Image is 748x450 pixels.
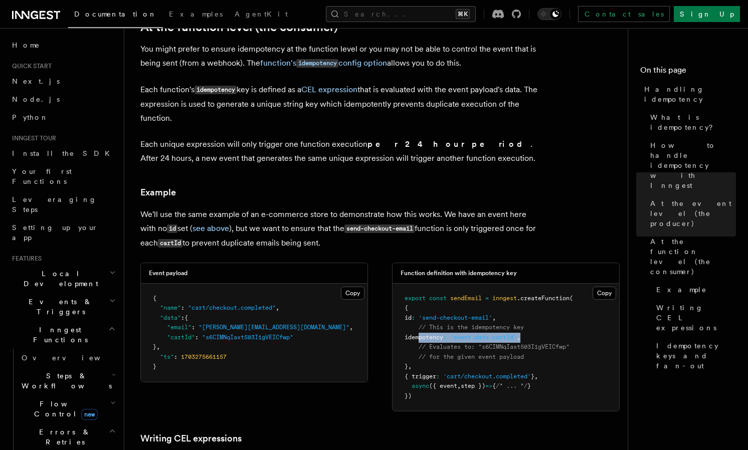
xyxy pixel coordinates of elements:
p: Each unique expression will only trigger one function execution . After 24 hours, a new event tha... [140,137,541,165]
span: Home [12,40,40,50]
span: 'event.data.cartId' [450,334,517,341]
span: "s6CIMNqIaxt503I1gVEICfwp" [202,334,293,341]
a: What is idempotency? [646,108,736,136]
span: new [81,409,98,420]
span: : [181,304,184,311]
span: , [408,363,412,370]
span: : [174,353,177,360]
a: see above [193,223,229,233]
span: } [153,363,156,370]
a: Install the SDK [8,144,118,162]
h4: On this page [640,64,736,80]
button: Flow Controlnew [18,395,118,423]
span: Local Development [8,269,109,289]
span: 1703275661157 [181,353,227,360]
button: Copy [341,287,364,300]
span: } [531,373,534,380]
button: Local Development [8,265,118,293]
span: "data" [160,314,181,321]
span: inngest [492,295,517,302]
code: cartId [158,239,182,248]
span: { trigger [405,373,436,380]
a: How to handle idempotency with Inngest [646,136,736,194]
span: AgentKit [235,10,288,18]
span: : [181,314,184,321]
span: : [195,334,199,341]
a: Home [8,36,118,54]
code: idempotency [296,59,338,68]
span: // Evaluates to: "s6CIMNqIaxt503I1gVEICfwp" [419,343,570,350]
a: Next.js [8,72,118,90]
span: Handling idempotency [644,84,736,104]
span: sendEmail [450,295,482,302]
span: , [492,314,496,321]
span: Example [656,285,707,295]
span: ({ event [429,382,457,389]
span: Inngest Functions [8,325,108,345]
span: } [153,343,156,350]
a: Idempotency keys and fan-out [652,337,736,375]
span: } [405,363,408,370]
span: Overview [22,354,125,362]
span: How to handle idempotency with Inngest [650,140,736,190]
span: "cartId" [167,334,195,341]
a: Writing CEL expressions [652,299,736,337]
span: , [457,382,461,389]
span: : [412,314,415,321]
span: // This is the idempotency key [419,324,524,331]
span: , [276,304,279,311]
span: Next.js [12,77,60,85]
kbd: ⌘K [456,9,470,19]
p: You might prefer to ensure idempotency at the function level or you may not be able to control th... [140,42,541,71]
span: : [192,324,195,331]
a: Example [652,281,736,299]
a: Overview [18,349,118,367]
span: At the function level (the consumer) [650,237,736,277]
span: { [153,295,156,302]
span: { [184,314,188,321]
button: Toggle dark mode [537,8,562,20]
span: async [412,382,429,389]
span: Features [8,255,42,263]
span: ( [570,295,573,302]
span: Errors & Retries [18,427,109,447]
a: Contact sales [578,6,670,22]
a: Documentation [68,3,163,28]
span: id [405,314,412,321]
h3: Event payload [149,269,188,277]
span: Flow Control [18,399,110,419]
span: .createFunction [517,295,570,302]
span: } [527,382,531,389]
span: Your first Functions [12,167,72,185]
button: Search...⌘K [326,6,476,22]
button: Inngest Functions [8,321,118,349]
span: , [349,324,353,331]
a: Python [8,108,118,126]
span: idempotency [405,334,443,341]
a: Writing CEL expressions [140,431,242,445]
a: At the event level (the producer) [646,194,736,233]
span: Documentation [74,10,157,18]
a: Leveraging Steps [8,190,118,218]
button: Copy [593,287,616,300]
span: , [156,343,160,350]
a: Handling idempotency [640,80,736,108]
p: Each function's key is defined as a that is evaluated with the event payload's data. The expressi... [140,83,541,125]
a: Setting up your app [8,218,118,247]
code: id [167,224,177,233]
span: 'cart/checkout.completed' [443,373,531,380]
span: , [517,334,520,341]
a: At the function level (the consumer) [646,233,736,281]
span: Setting up your app [12,223,98,242]
code: send-checkout-email [344,224,415,233]
span: { [405,304,408,311]
span: : [436,373,440,380]
span: Events & Triggers [8,297,109,317]
span: export [405,295,426,302]
button: Events & Triggers [8,293,118,321]
a: CEL expression [301,85,357,94]
a: Example [140,185,176,199]
button: Steps & Workflows [18,367,118,395]
code: idempotency [195,86,237,94]
p: We'll use the same example of an e-commerce store to demonstrate how this works. We have an event... [140,207,541,251]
